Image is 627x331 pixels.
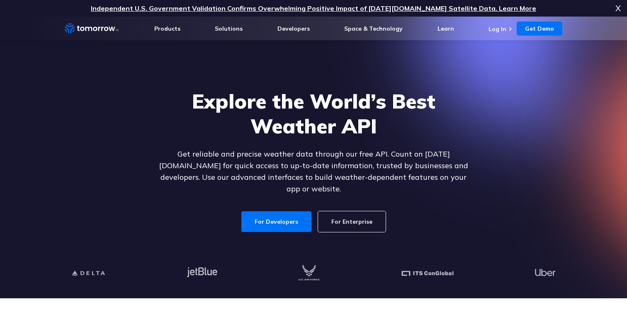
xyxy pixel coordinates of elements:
[318,211,386,232] a: For Enterprise
[344,25,403,32] a: Space & Technology
[241,211,311,232] a: For Developers
[91,4,536,12] a: Independent U.S. Government Validation Confirms Overwhelming Positive Impact of [DATE][DOMAIN_NAM...
[153,148,474,195] p: Get reliable and precise weather data through our free API. Count on [DATE][DOMAIN_NAME] for quic...
[153,89,474,138] h1: Explore the World’s Best Weather API
[215,25,243,32] a: Solutions
[65,22,119,35] a: Home link
[277,25,310,32] a: Developers
[154,25,180,32] a: Products
[488,25,506,33] a: Log In
[517,22,562,36] a: Get Demo
[437,25,454,32] a: Learn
